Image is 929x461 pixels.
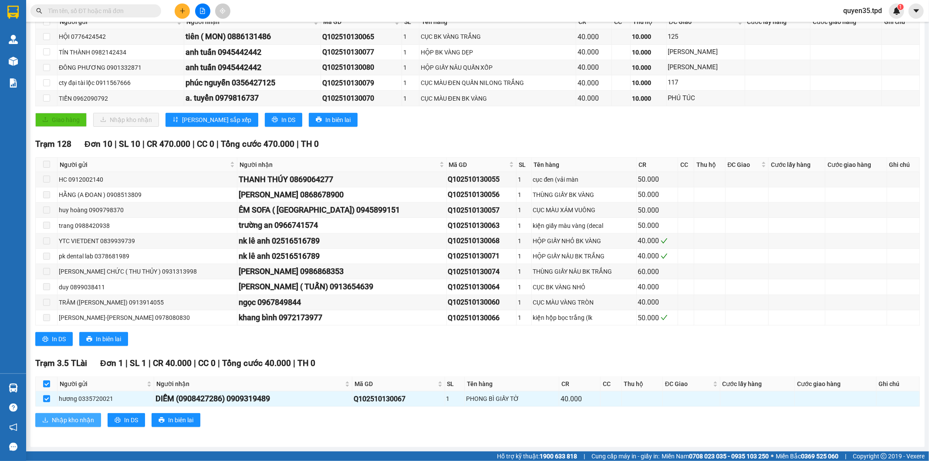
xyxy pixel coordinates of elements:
[447,295,517,310] td: Q102510130060
[59,298,236,307] div: TRÂM ([PERSON_NAME]) 0913914055
[108,413,145,427] button: printerIn DS
[152,413,200,427] button: printerIn biên lai
[186,61,319,74] div: anh tuấn 0945442442
[447,234,517,249] td: Q102510130068
[533,298,635,307] div: CỤC MÀU VÀNG TRÒN
[59,205,236,215] div: huy hoàng 0909798370
[59,282,236,292] div: duy 0899038411
[421,32,574,41] div: CỤC BK VÀNG TRẮNG
[518,205,530,215] div: 1
[218,358,220,368] span: |
[93,113,159,127] button: downloadNhập kho nhận
[795,377,876,391] th: Cước giao hàng
[447,203,517,218] td: Q102510130057
[421,47,574,57] div: HỘP BK VÀNG DẸP
[447,249,517,264] td: Q102510130071
[518,282,530,292] div: 1
[466,394,557,403] div: PHONG BÌ GIẤY TỜ
[239,281,445,293] div: [PERSON_NAME] ( TUẤN) 0913654639
[448,312,515,323] div: Q102510130066
[355,379,436,389] span: Mã GD
[321,29,402,44] td: Q102510130065
[769,158,825,172] th: Cước lấy hàng
[59,63,182,72] div: ĐÔNG PHƯƠNG 0901332871
[668,62,743,73] div: [PERSON_NAME]
[637,158,679,172] th: CR
[215,3,230,19] button: aim
[518,251,530,261] div: 1
[465,377,559,391] th: Tên hàng
[845,451,846,461] span: |
[115,417,121,424] span: printer
[84,139,112,149] span: Đơn 10
[668,32,743,42] div: 125
[532,158,637,172] th: Tên hàng
[632,63,665,72] div: 10.000
[60,379,145,389] span: Người gửi
[403,63,418,72] div: 1
[9,78,18,88] img: solution-icon
[59,175,236,184] div: HC 0912002140
[323,17,393,27] span: Mã GD
[59,47,182,57] div: TÍN THÀNH 0982142434
[661,314,668,321] span: check
[182,115,251,125] span: [PERSON_NAME] sắp xếp
[309,113,358,127] button: printerIn biên lai
[638,220,677,231] div: 50.000
[448,235,515,246] div: Q102510130068
[449,160,508,169] span: Mã GD
[9,423,17,431] span: notification
[668,93,743,104] div: PHÚ TÚC
[149,358,151,368] span: |
[297,358,315,368] span: TH 0
[578,93,611,104] div: 40.000
[912,7,920,15] span: caret-down
[576,15,612,29] th: CR
[7,6,19,19] img: logo-vxr
[9,57,18,66] img: warehouse-icon
[166,113,258,127] button: sort-ascending[PERSON_NAME] sắp xếp
[52,415,94,425] span: Nhập kho nhận
[96,334,121,344] span: In biên lai
[518,221,530,230] div: 1
[239,296,445,308] div: ngọc 0967849844
[533,190,635,200] div: THÙNG GIẤY BK VÀNG
[220,8,226,14] span: aim
[322,31,400,42] div: Q102510130065
[421,94,574,103] div: CỤC MÀU ĐEN BK VÀNG
[638,281,677,292] div: 40.000
[678,158,694,172] th: CC
[239,189,445,201] div: [PERSON_NAME] 0868678900
[147,139,190,149] span: CR 470.000
[584,451,585,461] span: |
[632,32,665,41] div: 10.000
[42,417,48,424] span: download
[59,394,152,403] div: hương 0335720021
[518,298,530,307] div: 1
[421,78,574,88] div: CỤC MÀU ĐEN QUẤN NILONG TRẮNG
[35,113,87,127] button: uploadGiao hàng
[297,139,299,149] span: |
[836,5,889,16] span: quyen35.tpd
[540,453,577,460] strong: 1900 633 818
[448,174,515,185] div: Q102510130055
[35,358,87,368] span: Trạm 3.5 TLài
[447,172,517,187] td: Q102510130055
[240,160,438,169] span: Người nhận
[193,139,195,149] span: |
[115,139,117,149] span: |
[239,265,445,278] div: [PERSON_NAME] 0986868353
[119,139,140,149] span: SL 10
[448,266,515,277] div: Q102510130074
[518,236,530,246] div: 1
[186,46,319,58] div: anh tuấn 0945442442
[402,15,419,29] th: SL
[662,451,769,461] span: Miền Nam
[631,15,667,29] th: Thu hộ
[9,35,18,44] img: warehouse-icon
[60,17,175,27] span: Người gửi
[811,15,882,29] th: Cước giao hàng
[153,358,192,368] span: CR 40.000
[745,15,811,29] th: Cước lấy hàng
[322,47,400,58] div: Q102510130077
